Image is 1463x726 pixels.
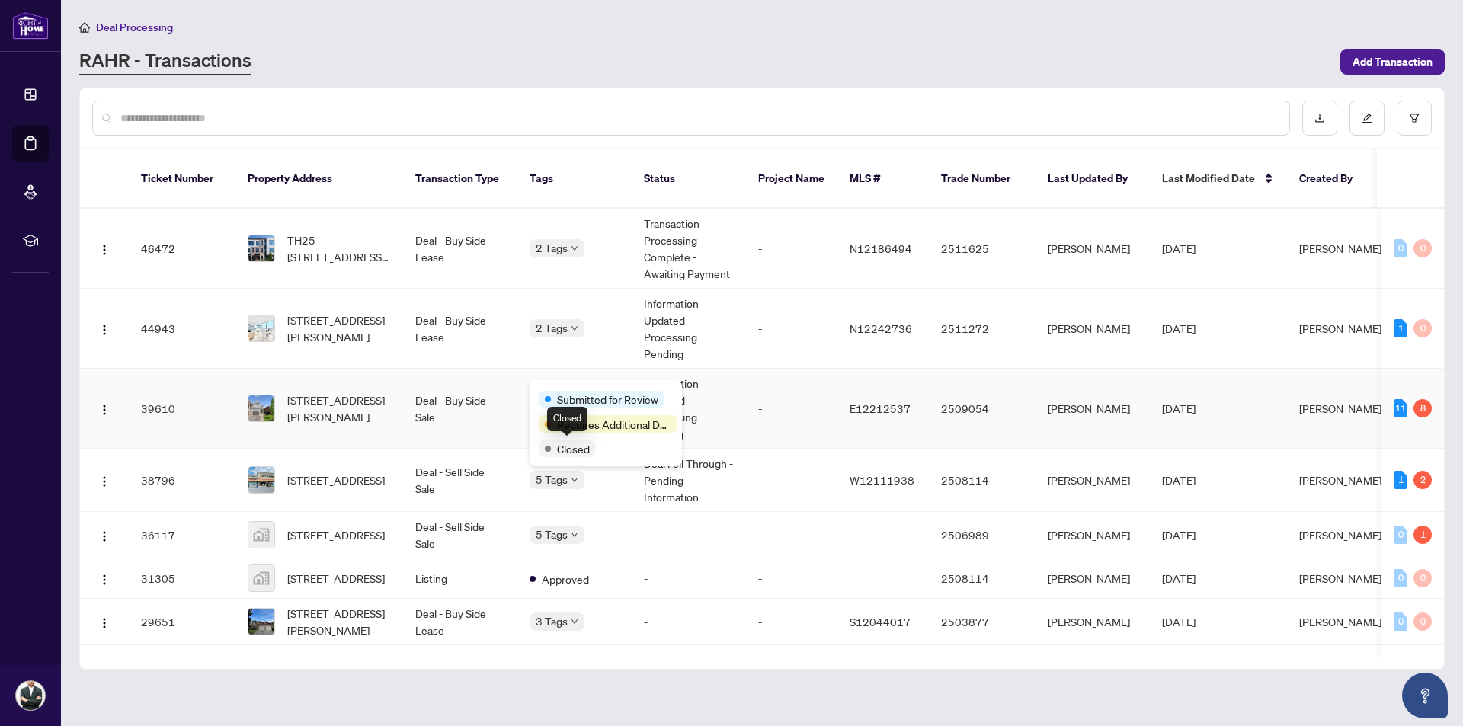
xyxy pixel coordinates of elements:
[403,369,517,449] td: Deal - Buy Side Sale
[1162,401,1196,415] span: [DATE]
[929,558,1036,599] td: 2508114
[1162,615,1196,628] span: [DATE]
[632,289,746,369] td: Information Updated - Processing Pending
[92,236,117,261] button: Logo
[1394,399,1407,417] div: 11
[632,209,746,289] td: Transaction Processing Complete - Awaiting Payment
[129,512,235,558] td: 36117
[571,531,578,539] span: down
[129,369,235,449] td: 39610
[1413,319,1432,337] div: 0
[248,467,274,493] img: thumbnail-img
[1413,471,1432,489] div: 2
[96,21,173,34] span: Deal Processing
[571,476,578,484] span: down
[1162,473,1196,487] span: [DATE]
[403,289,517,369] td: Deal - Buy Side Lease
[1162,241,1196,255] span: [DATE]
[129,149,235,209] th: Ticket Number
[1299,528,1381,542] span: [PERSON_NAME]
[557,440,590,457] span: Closed
[929,209,1036,289] td: 2511625
[287,605,391,638] span: [STREET_ADDRESS][PERSON_NAME]
[1394,239,1407,257] div: 0
[929,449,1036,512] td: 2508114
[12,11,49,40] img: logo
[1162,170,1255,187] span: Last Modified Date
[1299,401,1381,415] span: [PERSON_NAME]
[557,391,658,408] span: Submitted for Review
[287,472,385,488] span: [STREET_ADDRESS]
[1349,101,1385,136] button: edit
[929,369,1036,449] td: 2509054
[536,471,568,488] span: 5 Tags
[98,244,110,256] img: Logo
[1299,615,1381,628] span: [PERSON_NAME]
[837,149,929,209] th: MLS #
[98,324,110,336] img: Logo
[1302,101,1337,136] button: download
[98,530,110,542] img: Logo
[1413,526,1432,544] div: 1
[746,369,837,449] td: -
[929,149,1036,209] th: Trade Number
[746,289,837,369] td: -
[248,565,274,591] img: thumbnail-img
[287,570,385,587] span: [STREET_ADDRESS]
[248,315,274,341] img: thumbnail-img
[850,241,912,255] span: N12186494
[248,235,274,261] img: thumbnail-img
[571,618,578,625] span: down
[403,209,517,289] td: Deal - Buy Side Lease
[1362,113,1372,123] span: edit
[632,512,746,558] td: -
[746,599,837,645] td: -
[929,599,1036,645] td: 2503877
[1402,673,1448,718] button: Open asap
[929,512,1036,558] td: 2506989
[92,566,117,590] button: Logo
[1299,473,1381,487] span: [PERSON_NAME]
[850,615,911,628] span: S12044017
[403,449,517,512] td: Deal - Sell Side Sale
[1394,471,1407,489] div: 1
[536,239,568,257] span: 2 Tags
[235,149,403,209] th: Property Address
[536,319,568,337] span: 2 Tags
[248,522,274,548] img: thumbnail-img
[1036,289,1150,369] td: [PERSON_NAME]
[517,149,632,209] th: Tags
[287,392,391,425] span: [STREET_ADDRESS][PERSON_NAME]
[1299,571,1381,585] span: [PERSON_NAME]
[571,245,578,252] span: down
[98,574,110,586] img: Logo
[1353,50,1433,74] span: Add Transaction
[746,512,837,558] td: -
[79,22,90,33] span: home
[287,312,391,345] span: [STREET_ADDRESS][PERSON_NAME]
[1409,113,1420,123] span: filter
[248,609,274,635] img: thumbnail-img
[536,612,568,630] span: 3 Tags
[1162,321,1196,335] span: [DATE]
[632,149,746,209] th: Status
[248,395,274,421] img: thumbnail-img
[403,512,517,558] td: Deal - Sell Side Sale
[547,407,587,431] div: Closed
[287,526,385,543] span: [STREET_ADDRESS]
[632,599,746,645] td: -
[1036,369,1150,449] td: [PERSON_NAME]
[1413,399,1432,417] div: 8
[536,526,568,543] span: 5 Tags
[129,558,235,599] td: 31305
[16,681,45,710] img: Profile Icon
[746,149,837,209] th: Project Name
[850,321,912,335] span: N12242736
[1314,113,1325,123] span: download
[1413,569,1432,587] div: 0
[92,468,117,492] button: Logo
[129,289,235,369] td: 44943
[403,558,517,599] td: Listing
[129,209,235,289] td: 46472
[1287,149,1378,209] th: Created By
